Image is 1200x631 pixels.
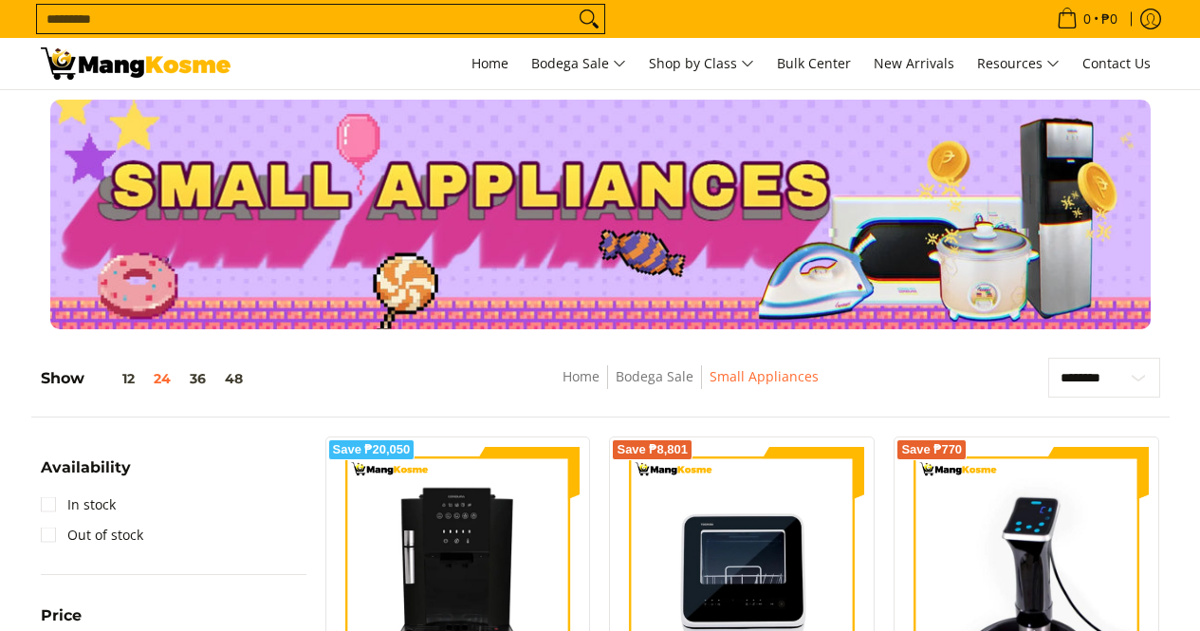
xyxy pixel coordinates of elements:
[1098,12,1120,26] span: ₱0
[41,460,131,475] span: Availability
[563,367,600,385] a: Home
[144,371,180,386] button: 24
[901,444,962,455] span: Save ₱770
[710,367,819,385] a: Small Appliances
[424,365,957,408] nav: Breadcrumbs
[41,520,143,550] a: Out of stock
[1051,9,1123,29] span: •
[41,460,131,490] summary: Open
[462,38,518,89] a: Home
[864,38,964,89] a: New Arrivals
[649,52,754,76] span: Shop by Class
[531,52,626,76] span: Bodega Sale
[84,371,144,386] button: 12
[41,490,116,520] a: In stock
[777,54,851,72] span: Bulk Center
[977,52,1060,76] span: Resources
[333,444,411,455] span: Save ₱20,050
[616,367,693,385] a: Bodega Sale
[1073,38,1160,89] a: Contact Us
[574,5,604,33] button: Search
[471,54,508,72] span: Home
[617,444,688,455] span: Save ₱8,801
[41,369,252,388] h5: Show
[249,38,1160,89] nav: Main Menu
[180,371,215,386] button: 36
[1082,54,1151,72] span: Contact Us
[1080,12,1094,26] span: 0
[639,38,764,89] a: Shop by Class
[968,38,1069,89] a: Resources
[215,371,252,386] button: 48
[522,38,636,89] a: Bodega Sale
[874,54,954,72] span: New Arrivals
[41,608,82,623] span: Price
[41,47,231,80] img: Small Appliances l Mang Kosme: Home Appliances Warehouse Sale
[767,38,860,89] a: Bulk Center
